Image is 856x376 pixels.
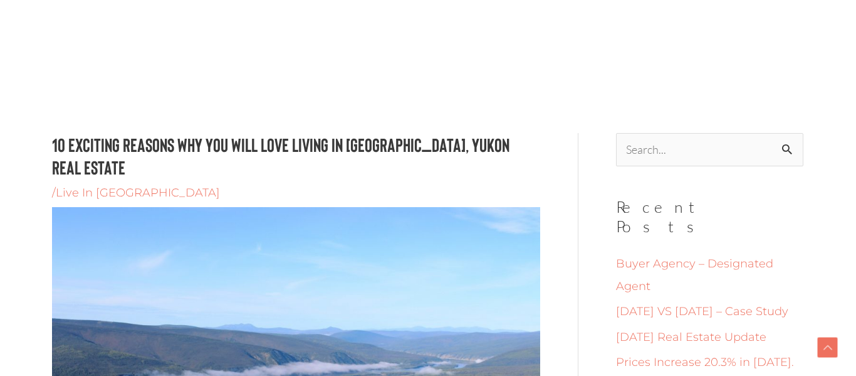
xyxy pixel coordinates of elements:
[775,133,803,170] input: Search
[616,304,788,318] a: [DATE] VS [DATE] – Case Study
[616,355,794,369] a: Prices Increase 20.3% in [DATE].
[616,330,766,344] a: [DATE] Real Estate Update
[52,185,540,201] div: /
[56,186,220,200] a: Live In [GEOGRAPHIC_DATA]
[616,198,803,237] h2: Recent Posts
[52,133,540,178] h1: 10 Exciting Reasons Why You Will Love Living In [GEOGRAPHIC_DATA], Yukon Real Estate
[616,257,773,293] a: Buyer Agency – Designated Agent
